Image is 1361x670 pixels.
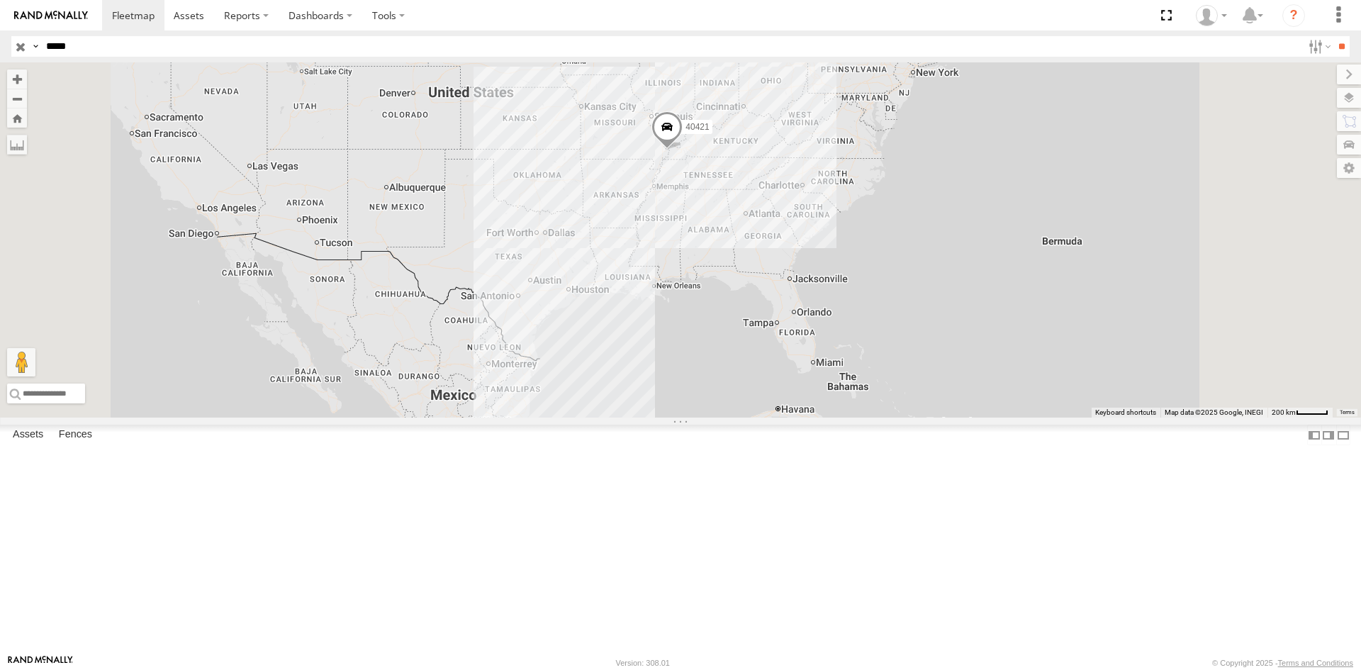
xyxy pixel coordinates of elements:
div: © Copyright 2025 - [1212,659,1353,667]
label: Measure [7,135,27,155]
label: Dock Summary Table to the Left [1307,425,1321,445]
label: Assets [6,425,50,445]
label: Hide Summary Table [1336,425,1350,445]
span: 40421 [685,122,709,132]
a: Terms (opens in new tab) [1340,410,1355,415]
label: Search Filter Options [1303,36,1333,57]
label: Fences [52,425,99,445]
img: rand-logo.svg [14,11,88,21]
label: Map Settings [1337,158,1361,178]
button: Map Scale: 200 km per 42 pixels [1267,408,1333,418]
a: Visit our Website [8,656,73,670]
button: Zoom out [7,89,27,108]
div: Version: 308.01 [616,659,670,667]
span: Map data ©2025 Google, INEGI [1165,408,1263,416]
button: Zoom in [7,69,27,89]
i: ? [1282,4,1305,27]
div: Ryan Roxas [1191,5,1232,26]
button: Zoom Home [7,108,27,128]
label: Search Query [30,36,41,57]
span: 200 km [1272,408,1296,416]
a: Terms and Conditions [1278,659,1353,667]
button: Drag Pegman onto the map to open Street View [7,348,35,376]
button: Keyboard shortcuts [1095,408,1156,418]
label: Dock Summary Table to the Right [1321,425,1335,445]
